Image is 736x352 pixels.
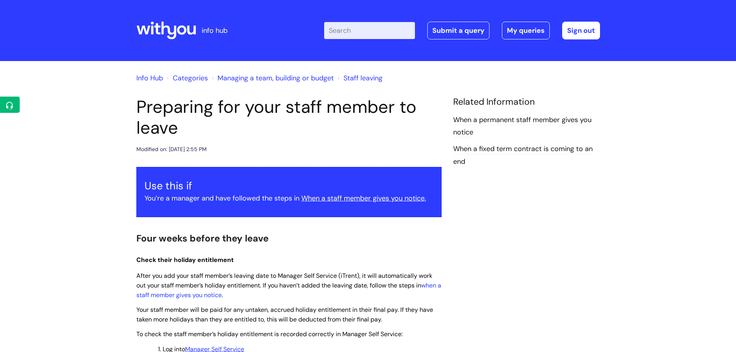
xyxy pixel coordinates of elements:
li: Solution home [165,72,208,84]
a: Managing a team, building or budget [218,73,334,83]
a: Staff leaving [343,73,382,83]
a: Submit a query [427,22,490,39]
span: To check the staff member’s holiday entitlement is recorded correctly in Manager Self Service: [136,330,403,338]
p: You’re a manager and have followed the steps in [144,192,433,204]
u: . [425,194,426,203]
span: Your staff member will be paid for any untaken, accrued holiday entitlement in their final pay. I... [136,306,433,323]
p: info hub [202,24,228,37]
div: Modified on: [DATE] 2:55 PM [136,145,207,154]
a: When a staff member gives you notice [301,194,425,203]
h4: Related Information [453,97,600,107]
li: Managing a team, building or budget [210,72,334,84]
span: Four weeks before they leave [136,232,269,244]
a: Categories [173,73,208,83]
h1: Preparing for your staff member to leave [136,97,442,138]
a: Sign out [562,22,600,39]
a: When a fixed term contract is coming to an end [453,144,593,167]
li: Staff leaving [336,72,382,84]
span: After you add your staff member’s leaving date to Manager Self Service (iTrent), it will automati... [136,272,441,299]
a: Info Hub [136,73,163,83]
a: When a permanent staff member gives you notice [453,115,592,138]
h3: Use this if [144,180,433,192]
div: | - [324,22,600,39]
input: Search [324,22,415,39]
a: when a staff member gives you notice [136,281,441,299]
a: My queries [502,22,550,39]
span: Check their holiday entitlement [136,256,234,264]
